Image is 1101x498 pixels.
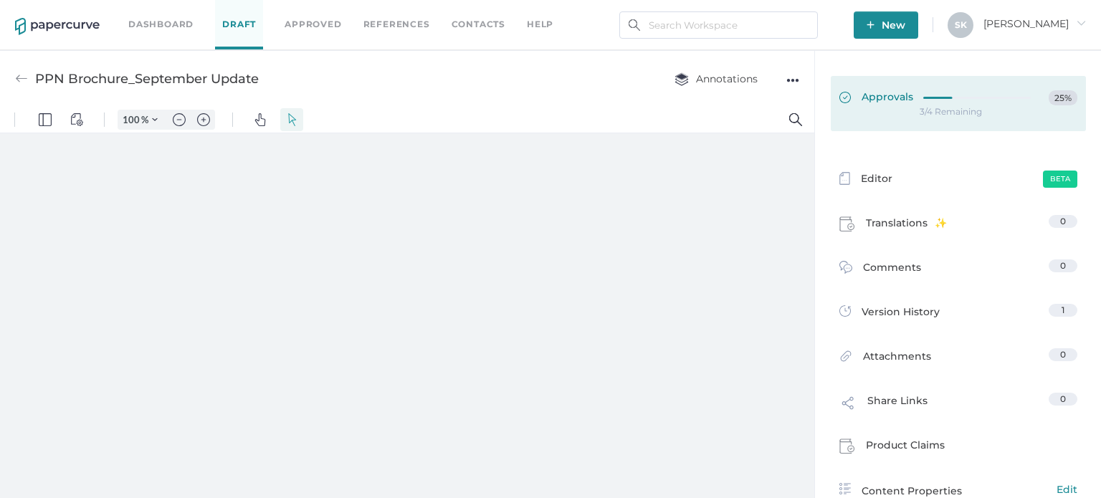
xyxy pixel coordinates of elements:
img: approved-green.0ec1cafe.svg [839,92,851,103]
button: Zoom Controls [143,3,166,23]
a: Translations0 [839,215,1077,236]
span: 1 [1062,305,1064,315]
button: New [854,11,918,39]
button: Pan [249,1,272,24]
img: annotation-layers.cc6d0e6b.svg [675,72,689,86]
a: EditorBeta [839,171,1077,189]
span: 0 [1060,260,1066,271]
img: default-viewcontrols.svg [70,6,83,19]
img: default-plus.svg [197,6,210,19]
span: % [141,7,148,19]
a: References [363,16,430,32]
span: 0 [1060,349,1066,360]
span: Annotations [675,72,758,85]
button: Zoom out [168,3,191,23]
img: default-select.svg [285,6,298,19]
img: comment-icon.4fbda5a2.svg [839,261,852,277]
div: PPN Brochure_September Update [35,65,259,92]
input: Search Workspace [619,11,818,39]
span: 0 [1060,216,1066,226]
span: S K [955,19,967,30]
img: attachments-icon.0dd0e375.svg [839,350,852,366]
button: Panel [34,1,57,24]
a: Product Claims [839,437,1077,459]
button: Annotations [660,65,772,92]
img: default-minus.svg [173,6,186,19]
button: Zoom in [192,3,215,23]
img: default-leftsidepanel.svg [39,6,52,19]
span: Version History [862,304,940,324]
span: Editor [861,171,892,189]
img: back-arrow-grey.72011ae3.svg [15,72,28,85]
input: Set zoom [118,6,141,19]
a: Dashboard [128,16,194,32]
img: chevron.svg [152,10,158,16]
span: Attachments [863,348,931,370]
span: Approvals [839,90,913,106]
img: search.bf03fe8b.svg [629,19,640,31]
button: Select [280,1,303,24]
img: claims-icon.71597b81.svg [839,439,855,454]
span: Edit [1057,482,1077,497]
img: share-link-icon.af96a55c.svg [839,394,857,416]
span: Beta [1043,171,1077,188]
a: Version History1 [839,304,1077,324]
a: Approvals25% [831,76,1086,131]
img: content-properties-icon.34d20aed.svg [839,483,851,494]
img: versions-icon.ee5af6b0.svg [839,305,851,320]
button: Search [784,1,807,24]
img: papercurve-logo-colour.7244d18c.svg [15,18,100,35]
span: Comments [863,259,921,282]
a: Approved [285,16,341,32]
span: Product Claims [866,437,945,459]
a: Attachments0 [839,348,1077,370]
img: default-pan.svg [254,6,267,19]
span: 25% [1049,90,1077,105]
img: default-magnifying-glass.svg [789,6,802,19]
img: claims-icon.71597b81.svg [839,216,855,232]
a: Share Links0 [839,393,1077,420]
span: [PERSON_NAME] [983,17,1086,30]
span: Share Links [867,393,928,420]
img: plus-white.e19ec114.svg [867,21,874,29]
a: Contacts [452,16,505,32]
div: help [527,16,553,32]
span: New [867,11,905,39]
button: View Controls [65,1,88,24]
span: 0 [1060,393,1066,404]
img: template-icon-grey.e69f4ded.svg [839,172,850,185]
a: Comments0 [839,259,1077,282]
span: Translations [866,215,947,236]
div: ●●● [786,70,799,90]
i: arrow_right [1076,18,1086,28]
